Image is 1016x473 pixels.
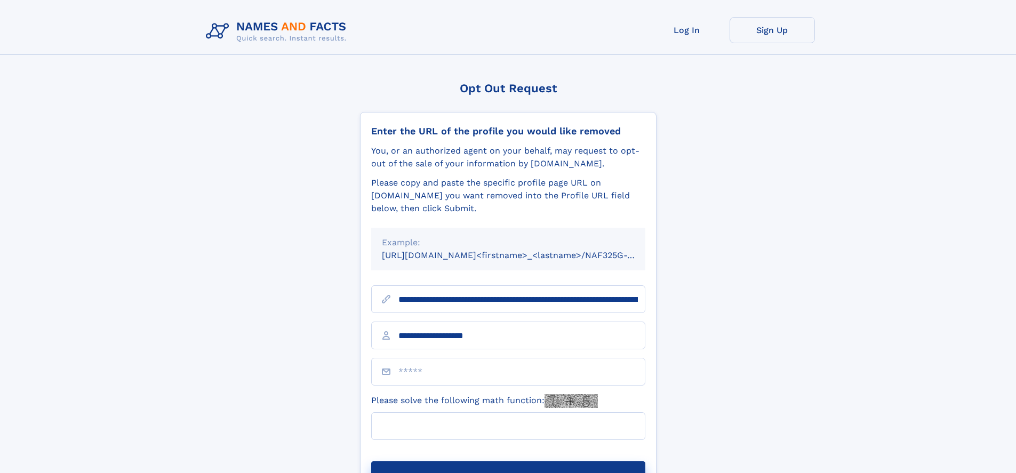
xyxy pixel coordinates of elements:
[382,236,635,249] div: Example:
[382,250,666,260] small: [URL][DOMAIN_NAME]<firstname>_<lastname>/NAF325G-xxxxxxxx
[730,17,815,43] a: Sign Up
[371,177,645,215] div: Please copy and paste the specific profile page URL on [DOMAIN_NAME] you want removed into the Pr...
[644,17,730,43] a: Log In
[371,394,598,408] label: Please solve the following math function:
[371,125,645,137] div: Enter the URL of the profile you would like removed
[202,17,355,46] img: Logo Names and Facts
[360,82,657,95] div: Opt Out Request
[371,145,645,170] div: You, or an authorized agent on your behalf, may request to opt-out of the sale of your informatio...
